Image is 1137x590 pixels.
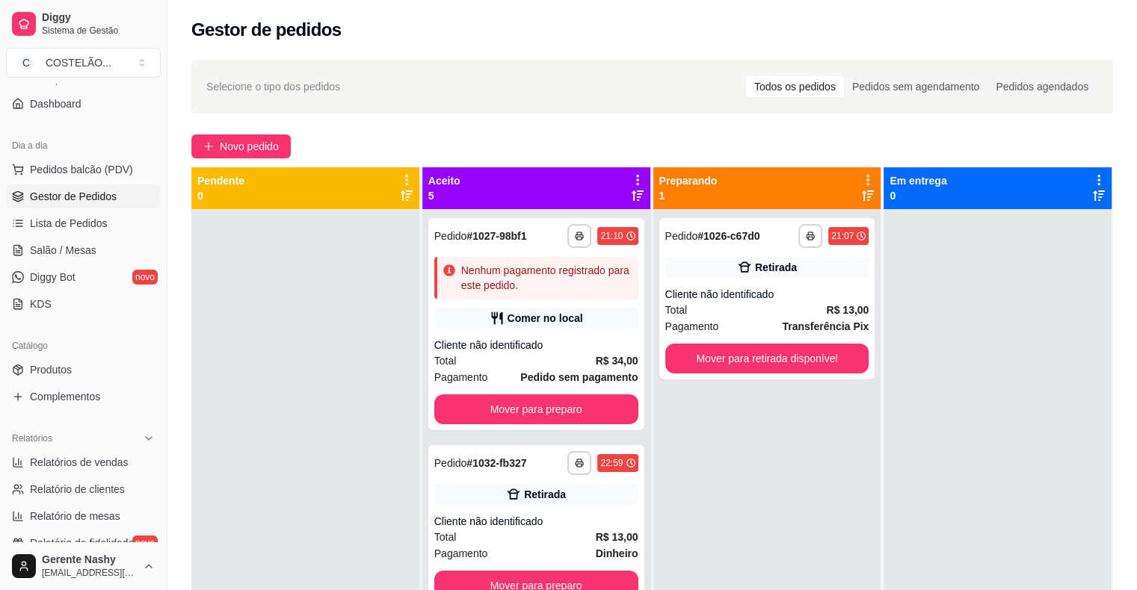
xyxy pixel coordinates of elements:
[191,134,291,158] button: Novo pedido
[746,76,844,97] div: Todos os pedidos
[6,6,161,42] a: DiggySistema de Gestão
[30,243,96,258] span: Salão / Mesas
[6,531,161,555] a: Relatório de fidelidadenovo
[12,432,52,444] span: Relatórios
[30,482,125,497] span: Relatório de clientes
[30,96,81,111] span: Dashboard
[826,304,869,316] strong: R$ 13,00
[42,25,155,37] span: Sistema de Gestão
[434,230,467,242] span: Pedido
[30,509,120,524] span: Relatório de mesas
[665,230,698,242] span: Pedido
[434,457,467,469] span: Pedido
[191,18,342,42] h2: Gestor de pedidos
[6,450,161,474] a: Relatórios de vendas
[434,353,457,369] span: Total
[6,292,161,316] a: KDS
[434,369,488,385] span: Pagamento
[42,11,155,25] span: Diggy
[844,76,987,97] div: Pedidos sem agendamento
[30,535,134,550] span: Relatório de fidelidade
[6,385,161,409] a: Complementos
[665,287,869,302] div: Cliente não identificado
[665,344,869,373] button: Mover para retirada disponível
[461,263,632,293] div: Nenhum pagamento registrado para este pedido.
[434,514,638,529] div: Cliente não identificado
[596,531,638,543] strong: R$ 13,00
[19,55,34,70] span: C
[6,184,161,208] a: Gestor de Pedidos
[659,188,718,203] p: 1
[596,355,638,367] strong: R$ 34,00
[665,318,719,335] span: Pagamento
[46,55,111,70] div: COSTELÃO ...
[6,548,161,584] button: Gerente Nashy[EMAIL_ADDRESS][DOMAIN_NAME]
[6,477,161,501] a: Relatório de clientes
[197,188,244,203] p: 0
[524,487,566,502] div: Retirada
[30,362,72,377] span: Produtos
[6,211,161,235] a: Lista de Pedidos
[428,188,460,203] p: 5
[6,92,161,116] a: Dashboard
[30,389,100,404] span: Complementos
[30,162,133,177] span: Pedidos balcão (PDV)
[659,173,718,188] p: Preparando
[428,173,460,188] p: Aceito
[434,394,638,424] button: Mover para preparo
[30,455,129,470] span: Relatórios de vendas
[665,302,688,318] span: Total
[6,334,161,358] div: Catálogo
[220,138,279,155] span: Novo pedido
[987,76,1097,97] div: Pedidos agendados
[697,230,759,242] strong: # 1026-c67d0
[520,371,638,383] strong: Pedido sem pagamento
[600,457,623,469] div: 22:59
[30,216,108,231] span: Lista de Pedidos
[600,230,623,242] div: 21:10
[890,173,946,188] p: Em entrega
[30,296,52,311] span: KDS
[782,320,869,332] strong: Transferência Pix
[466,457,526,469] strong: # 1032-fb327
[596,547,638,559] strong: Dinheiro
[6,358,161,382] a: Produtos
[6,158,161,181] button: Pedidos balcão (PDV)
[30,189,117,204] span: Gestor de Pedidos
[755,260,797,275] div: Retirada
[508,311,583,326] div: Comer no local
[6,504,161,528] a: Relatório de mesas
[42,553,137,567] span: Gerente Nashy
[6,134,161,158] div: Dia a dia
[831,230,854,242] div: 21:07
[434,338,638,353] div: Cliente não identificado
[434,529,457,545] span: Total
[466,230,526,242] strong: # 1027-98bf1
[890,188,946,203] p: 0
[203,141,214,152] span: plus
[30,270,76,285] span: Diggy Bot
[6,265,161,289] a: Diggy Botnovo
[206,78,340,95] span: Selecione o tipo dos pedidos
[6,48,161,78] button: Select a team
[197,173,244,188] p: Pendente
[6,238,161,262] a: Salão / Mesas
[434,545,488,562] span: Pagamento
[42,567,137,579] span: [EMAIL_ADDRESS][DOMAIN_NAME]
